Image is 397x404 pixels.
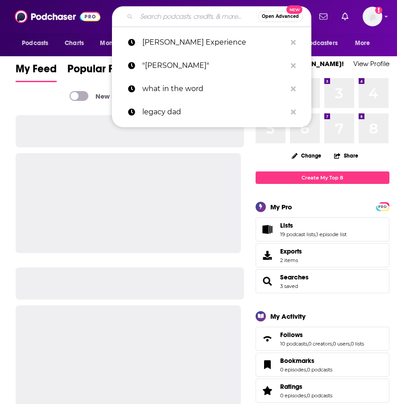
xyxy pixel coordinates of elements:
[355,37,370,50] span: More
[256,353,389,377] span: Bookmarks
[262,14,299,19] span: Open Advanced
[363,7,382,26] span: Logged in as shcarlos
[256,269,389,293] span: Searches
[280,221,347,229] a: Lists
[142,77,286,100] p: what in the word
[259,384,277,397] a: Ratings
[259,275,277,287] a: Searches
[280,247,302,255] span: Exports
[22,37,48,50] span: Podcasts
[136,9,258,24] input: Search podcasts, credits, & more...
[353,59,389,68] a: View Profile
[67,62,132,82] a: Popular Feed
[256,327,389,351] span: Follows
[142,54,286,77] p: "Emily Harris"
[349,35,381,52] button: open menu
[270,312,306,321] div: My Activity
[306,392,307,399] span: ,
[316,9,331,24] a: Show notifications dropdown
[306,367,307,373] span: ,
[256,217,389,242] span: Lists
[256,243,389,267] a: Exports
[259,333,277,345] a: Follows
[307,341,308,347] span: ,
[377,203,388,209] a: PRO
[280,331,303,339] span: Follows
[59,35,89,52] a: Charts
[351,341,364,347] a: 0 lists
[316,231,347,237] a: 1 episode list
[307,392,332,399] a: 0 podcasts
[286,5,302,14] span: New
[308,341,332,347] a: 0 creators
[280,331,364,339] a: Follows
[363,7,382,26] img: User Profile
[280,357,314,365] span: Bookmarks
[259,358,277,371] a: Bookmarks
[286,150,327,161] button: Change
[315,231,316,237] span: ,
[112,6,311,27] div: Search podcasts, credits, & more...
[280,383,332,391] a: Ratings
[280,357,332,365] a: Bookmarks
[280,257,302,263] span: 2 items
[256,171,389,183] a: Create My Top 8
[65,37,84,50] span: Charts
[258,11,303,22] button: Open AdvancedNew
[100,37,132,50] span: Monitoring
[16,62,57,82] a: My Feed
[338,9,352,24] a: Show notifications dropdown
[67,62,132,81] span: Popular Feed
[377,204,388,210] span: PRO
[142,31,286,54] p: Joe Rogan Experience
[280,273,309,281] a: Searches
[280,221,293,229] span: Lists
[350,341,351,347] span: ,
[259,223,277,236] a: Lists
[112,54,311,77] a: "[PERSON_NAME]"
[280,367,306,373] a: 0 episodes
[16,62,57,81] span: My Feed
[256,379,389,403] span: Ratings
[94,35,143,52] button: open menu
[112,77,311,100] a: what in the word
[112,31,311,54] a: [PERSON_NAME] Experience
[112,100,311,124] a: legacy dad
[280,383,302,391] span: Ratings
[332,341,333,347] span: ,
[259,249,277,262] span: Exports
[142,100,286,124] p: legacy dad
[333,341,350,347] a: 0 users
[15,8,100,25] img: Podchaser - Follow, Share and Rate Podcasts
[70,91,187,101] a: New Releases & Guests Only
[280,341,307,347] a: 10 podcasts
[270,203,292,211] div: My Pro
[363,7,382,26] button: Show profile menu
[280,392,306,399] a: 0 episodes
[307,367,332,373] a: 0 podcasts
[295,37,338,50] span: For Podcasters
[375,7,382,14] svg: Add a profile image
[16,35,60,52] button: open menu
[334,147,359,164] button: Share
[289,35,351,52] button: open menu
[280,231,315,237] a: 19 podcast lists
[280,283,298,289] a: 3 saved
